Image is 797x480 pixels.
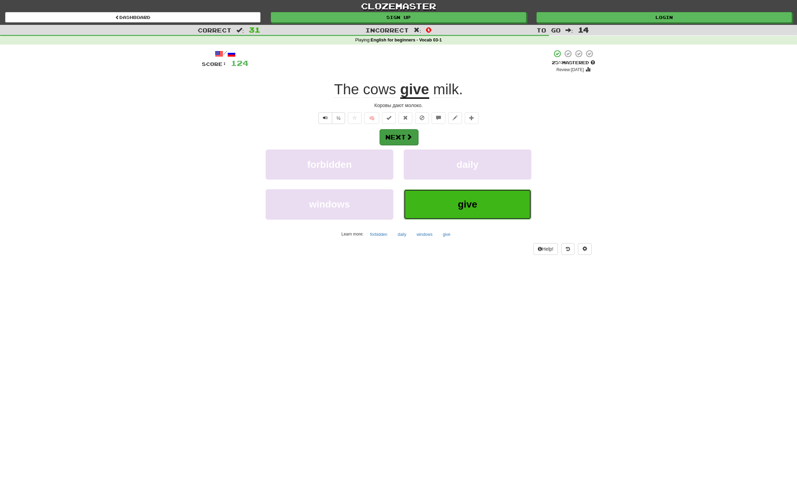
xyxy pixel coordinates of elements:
span: Incorrect [365,27,409,33]
strong: English for beginners - Vocab 03-1 [371,38,442,42]
button: Ignore sentence (alt+i) [415,112,429,124]
span: : [414,27,421,33]
div: / [202,49,248,58]
button: windows [413,229,436,240]
span: The [334,81,359,98]
span: daily [456,159,479,170]
button: forbidden [366,229,391,240]
span: 14 [578,26,589,34]
button: Reset to 0% Mastered (alt+r) [398,112,412,124]
button: daily [404,150,531,180]
span: milk [433,81,459,98]
button: forbidden [266,150,393,180]
button: give [404,189,531,219]
button: Edit sentence (alt+d) [448,112,462,124]
span: : [565,27,573,33]
span: cows [363,81,396,98]
a: Login [537,12,792,22]
span: forbidden [307,159,352,170]
div: Mastered [552,60,595,66]
span: 124 [231,59,248,67]
div: Text-to-speech controls [317,112,345,124]
button: daily [394,229,410,240]
button: 🧠 [364,112,379,124]
span: give [458,199,477,210]
button: windows [266,189,393,219]
button: give [439,229,454,240]
span: : [236,27,244,33]
u: give [400,81,429,99]
button: Next [380,129,418,145]
button: ½ [332,112,345,124]
button: Play sentence audio (ctl+space) [318,112,332,124]
span: windows [309,199,350,210]
span: Correct [198,27,232,33]
span: 25 % [552,60,562,65]
button: Favorite sentence (alt+f) [348,112,362,124]
div: Коровы дают молоко. [202,102,595,109]
span: . [429,81,463,98]
small: Learn more: [342,232,364,237]
button: Discuss sentence (alt+u) [432,112,445,124]
a: Sign up [271,12,526,22]
span: To go [537,27,561,33]
button: Set this sentence to 100% Mastered (alt+m) [382,112,396,124]
span: 0 [426,26,432,34]
button: Help! [533,243,558,255]
a: Dashboard [5,12,260,22]
button: Round history (alt+y) [561,243,574,255]
small: Review: [DATE] [557,67,584,72]
button: Add to collection (alt+a) [465,112,479,124]
span: 31 [249,26,260,34]
span: Score: [202,61,227,67]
